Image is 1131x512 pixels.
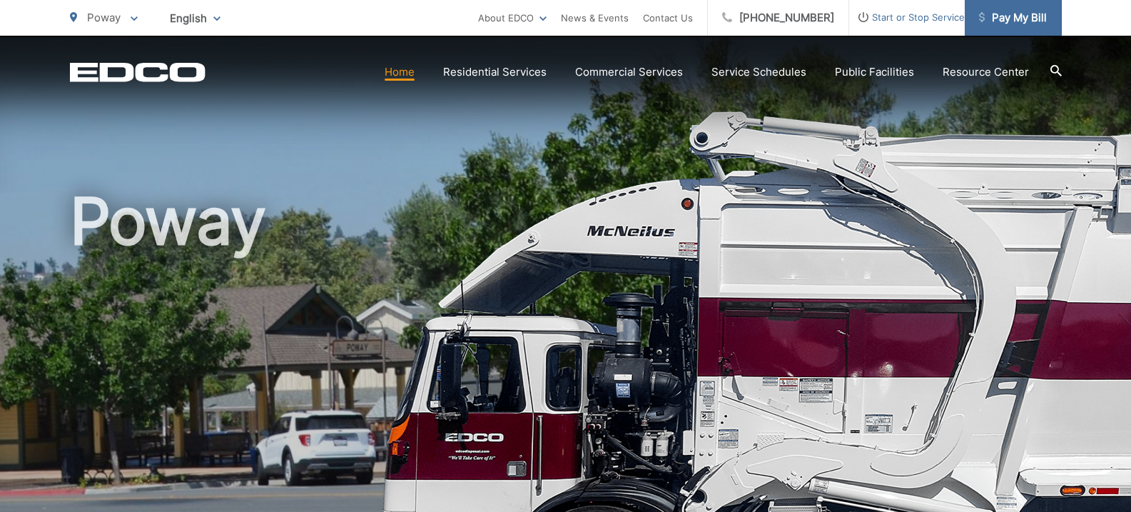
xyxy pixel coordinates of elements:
span: Pay My Bill [979,9,1047,26]
span: Poway [87,11,121,24]
a: News & Events [561,9,629,26]
a: Contact Us [643,9,693,26]
a: Residential Services [443,64,547,81]
span: English [159,6,231,31]
a: Resource Center [943,64,1029,81]
a: Public Facilities [835,64,914,81]
a: Home [385,64,415,81]
a: Commercial Services [575,64,683,81]
a: EDCD logo. Return to the homepage. [70,62,206,82]
a: Service Schedules [711,64,806,81]
a: About EDCO [478,9,547,26]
